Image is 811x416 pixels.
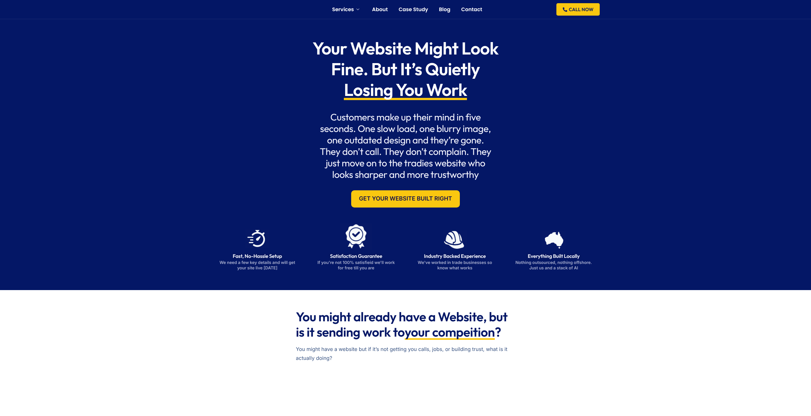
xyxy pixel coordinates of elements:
[351,190,460,208] a: Get Your Website Built Right
[296,309,515,340] h2: You might already have a Website, but is it sending work to ?
[332,7,361,12] a: Services
[556,3,600,16] a: CALL NOW
[219,260,296,271] p: We need a few key details and will get your site live [DATE]
[317,253,395,259] h3: Satisfaction Guarantee
[344,80,467,100] span: Losing You Work
[317,260,395,271] p: If you're not 100% satisfieid we'll work for free till you are
[208,6,261,12] a: ServiceScale logo representing business automation for tradies
[359,196,452,202] span: Get Your Website Built Right
[439,7,450,12] a: Blog
[515,253,593,259] h3: Everything Built Locally
[461,7,482,12] a: Contact
[372,7,388,12] a: About
[219,253,296,259] h3: Fast, No-Hassle Setup
[317,111,494,180] h2: Customers make up their mind in five seconds. One slow load, one blurry image, one outdated desig...
[304,38,507,100] h1: Your Website Might Look Fine. But It’s Quietly
[569,7,593,12] span: CALL NOW
[515,260,593,271] p: Nothing outsourced, nothing offshore. Just us and a stack of AI
[296,345,515,362] p: You might have a website but if it’s not getting you calls, jobs, or building trust, what is it a...
[416,253,494,259] h3: Industry Backed Experience
[399,7,428,12] a: Case Study
[416,260,494,271] p: We've worked in trade businesses so know what works
[405,325,495,340] span: your compeition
